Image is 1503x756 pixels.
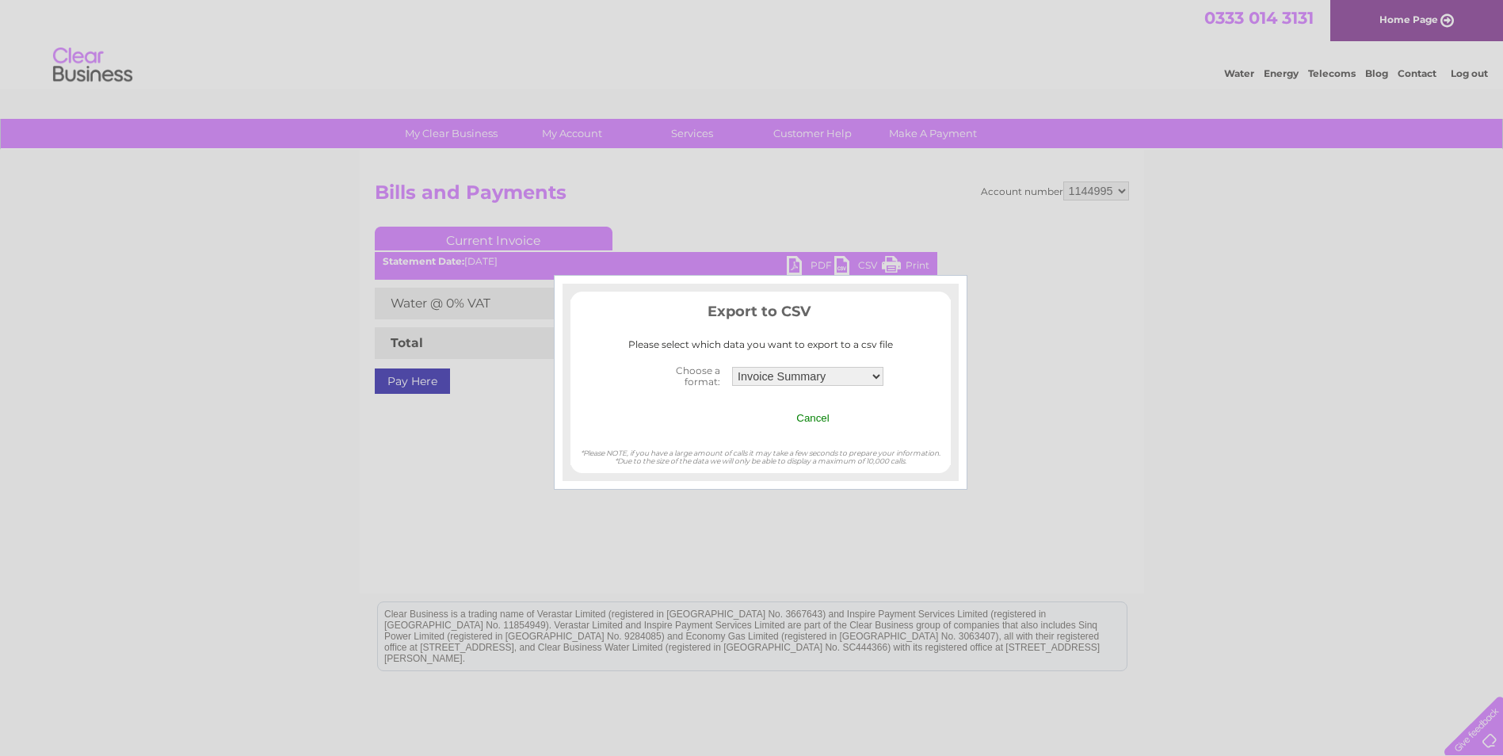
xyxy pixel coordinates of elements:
a: Blog [1365,67,1388,79]
a: Energy [1264,67,1299,79]
a: Telecoms [1308,67,1356,79]
a: Water [1224,67,1254,79]
a: Contact [1398,67,1436,79]
div: *Please NOTE, if you have a large amount of calls it may take a few seconds to prepare your infor... [570,433,951,466]
h3: Export to CSV [570,300,951,328]
a: Log out [1451,67,1488,79]
a: 0333 014 3131 [1204,8,1314,28]
div: Clear Business is a trading name of Verastar Limited (registered in [GEOGRAPHIC_DATA] No. 3667643... [378,9,1127,77]
img: logo.png [52,41,133,90]
input: Cancel [796,412,830,424]
div: Please select which data you want to export to a csv file [570,339,951,350]
th: Choose a format: [633,361,728,392]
